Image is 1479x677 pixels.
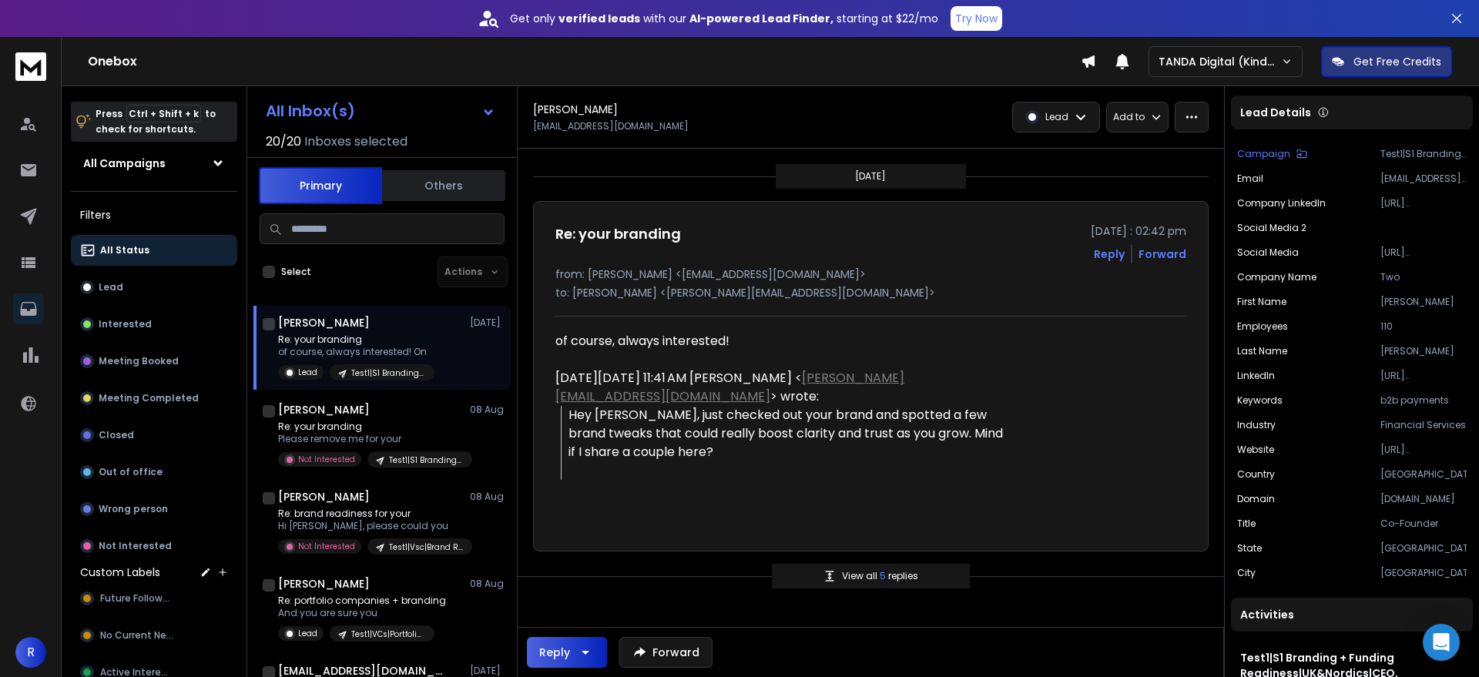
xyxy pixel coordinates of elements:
[1237,468,1275,481] p: Country
[281,266,311,278] label: Select
[842,570,918,582] p: View all replies
[1237,542,1262,555] p: State
[278,346,434,358] p: of course, always interested! On
[71,204,237,226] h3: Filters
[298,454,355,465] p: Not Interested
[259,167,382,204] button: Primary
[1237,148,1307,160] button: Campaign
[100,629,178,642] span: No Current Need
[1237,444,1274,456] p: Website
[351,628,425,640] p: Test1|VCs|Portfolio Brand Review Angle|UK&Nordics|210225
[126,105,201,122] span: Ctrl + Shift + k
[470,317,505,329] p: [DATE]
[99,540,172,552] p: Not Interested
[71,583,237,614] button: Future Followup
[71,620,237,651] button: No Current Need
[1380,444,1467,456] p: [URL][DOMAIN_NAME]
[619,637,713,668] button: Forward
[1380,518,1467,530] p: Co-Founder
[555,266,1186,282] p: from: [PERSON_NAME] <[EMAIL_ADDRESS][DOMAIN_NAME]>
[558,11,640,26] strong: verified leads
[71,383,237,414] button: Meeting Completed
[1380,345,1467,357] p: [PERSON_NAME]
[1094,246,1125,262] button: Reply
[1045,111,1068,123] p: Lead
[100,244,149,256] p: All Status
[1380,246,1467,259] p: [URL][DOMAIN_NAME]
[15,52,46,81] img: logo
[266,132,301,151] span: 20 / 20
[470,491,505,503] p: 08 Aug
[99,281,123,293] p: Lead
[71,309,237,340] button: Interested
[555,369,1005,406] div: [DATE][DATE] 11:41 AM [PERSON_NAME] < > wrote:
[1237,493,1275,505] p: Domain
[1380,173,1467,185] p: [EMAIL_ADDRESS][DOMAIN_NAME]
[1380,542,1467,555] p: [GEOGRAPHIC_DATA]
[389,454,463,466] p: Test1|S1 Branding + Funding Readiness|UK&Nordics|CEO, founder|210225
[527,637,607,668] button: Reply
[1380,271,1467,283] p: Two
[470,578,505,590] p: 08 Aug
[298,628,317,639] p: Lead
[1139,246,1186,262] div: Forward
[1237,173,1263,185] p: Email
[1380,394,1467,407] p: b2b payments
[855,170,886,183] p: [DATE]
[955,11,998,26] p: Try Now
[880,569,888,582] span: 5
[88,52,1081,71] h1: Onebox
[266,103,355,119] h1: All Inbox(s)
[1091,223,1186,239] p: [DATE] : 02:42 pm
[389,541,463,553] p: Test1|Vsc|Brand Readiness Workshop Angle for VCs & Accelerators|UK&nordics|210225
[99,355,179,367] p: Meeting Booked
[1237,197,1326,209] p: Company LinkedIn
[561,406,1005,480] blockquote: Hey [PERSON_NAME], just checked out your brand and spotted a few brand tweaks that could really b...
[298,367,317,378] p: Lead
[351,367,425,379] p: Test1|S1 Branding + Funding Readiness|UK&Nordics|CEO, founder|210225
[278,402,370,417] h1: [PERSON_NAME]
[510,11,938,26] p: Get only with our starting at $22/mo
[83,156,166,171] h1: All Campaigns
[1237,419,1276,431] p: Industry
[1380,468,1467,481] p: [GEOGRAPHIC_DATA]
[15,637,46,668] button: R
[1237,518,1256,530] p: Title
[278,520,463,532] p: Hi [PERSON_NAME], please could you
[1237,296,1286,308] p: First Name
[100,592,174,605] span: Future Followup
[539,645,570,660] div: Reply
[1231,598,1473,632] div: Activities
[278,489,370,504] h1: [PERSON_NAME]
[304,132,407,151] h3: Inboxes selected
[71,531,237,561] button: Not Interested
[99,466,163,478] p: Out of office
[1380,419,1467,431] p: Financial Services
[1380,567,1467,579] p: [GEOGRAPHIC_DATA]
[71,494,237,525] button: Wrong person
[1237,222,1306,234] p: Social Media 2
[71,457,237,488] button: Out of office
[533,120,689,132] p: [EMAIL_ADDRESS][DOMAIN_NAME]
[1380,370,1467,382] p: [URL][DOMAIN_NAME][PERSON_NAME]
[470,665,505,677] p: [DATE]
[1240,105,1311,120] p: Lead Details
[99,429,134,441] p: Closed
[1380,493,1467,505] p: [DOMAIN_NAME]
[278,315,370,330] h1: [PERSON_NAME]
[1237,246,1299,259] p: Social Media
[1353,54,1441,69] p: Get Free Credits
[1159,54,1281,69] p: TANDA Digital (Kind Studio)
[1321,46,1452,77] button: Get Free Credits
[689,11,833,26] strong: AI-powered Lead Finder,
[71,235,237,266] button: All Status
[80,565,160,580] h3: Custom Labels
[1423,624,1460,661] div: Open Intercom Messenger
[278,595,446,607] p: Re: portfolio companies + branding
[71,346,237,377] button: Meeting Booked
[71,148,237,179] button: All Campaigns
[1237,148,1290,160] p: Campaign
